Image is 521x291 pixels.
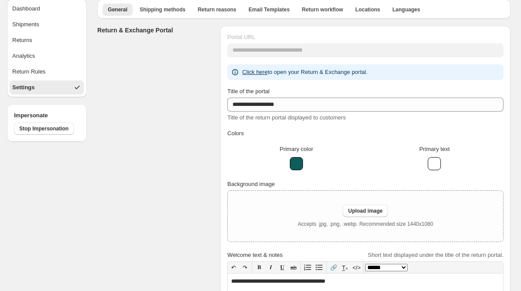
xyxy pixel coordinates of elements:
span: Portal URL [227,34,255,40]
button: ab [288,262,299,273]
span: Stop Impersonation [19,125,69,132]
span: Welcome text & notes [227,252,282,258]
button: Returns [10,33,84,47]
div: Analytics [12,52,35,60]
span: Languages [392,6,420,13]
span: Title of the portal [227,88,269,95]
span: Short text displayed under the title of the return portal. [368,252,503,258]
button: Dashboard [10,2,84,16]
span: 𝐔 [280,264,284,270]
span: General [108,6,127,13]
button: Return Rules [10,65,84,79]
span: Upload image [348,207,383,214]
a: Click here [242,69,268,75]
button: ↶ [228,262,239,273]
span: Background image [227,181,275,187]
span: Colors [227,130,244,137]
button: T̲ₓ [339,262,351,273]
button: Stop Impersonation [14,123,74,135]
button: Numbered list [302,262,313,273]
span: Return workflow [302,6,343,13]
div: Dashboard [12,4,40,13]
div: Settings [12,83,35,92]
button: 𝐁 [253,262,265,273]
span: Primary text [419,146,450,152]
button: Shipments [10,18,84,32]
button: Bullet list [313,262,325,273]
div: Return Rules [12,67,46,76]
button: 𝐔 [276,262,288,273]
button: 🔗 [328,262,339,273]
span: Return reasons [198,6,236,13]
span: Shipping methods [140,6,186,13]
button: Analytics [10,49,84,63]
button: 𝑰 [265,262,276,273]
span: to open your Return & Exchange portal. [242,69,367,75]
span: Primary color [280,146,313,152]
button: </> [351,262,362,273]
h3: Return & Exchange Portal [97,26,213,35]
s: ab [290,264,296,271]
button: ↷ [239,262,250,273]
span: Email Templates [249,6,290,13]
button: Settings [10,81,84,95]
p: Accepts .jpg, .png, .webp. Recommended size 1440x1080 [298,221,433,228]
div: Shipments [12,20,39,29]
h4: Impersonate [14,111,80,120]
span: Locations [356,6,380,13]
span: Title of the return portal displayed to customers [227,114,345,121]
div: Returns [12,36,32,45]
button: Upload image [343,205,388,217]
